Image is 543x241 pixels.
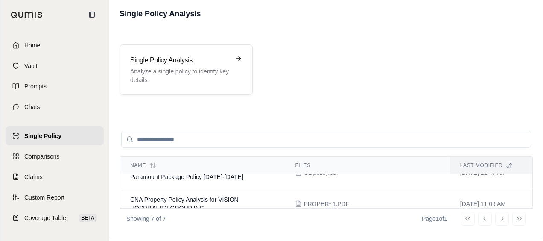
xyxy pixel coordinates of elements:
a: Claims [6,168,104,186]
span: CNA Property Policy Analysis for VISION HOSPITALITY GROUP INC [130,196,239,212]
a: Vault [6,56,104,75]
th: Files [285,157,450,174]
a: Coverage TableBETA [6,209,104,227]
button: Collapse sidebar [85,8,99,21]
p: Showing 7 of 7 [126,215,166,223]
img: Qumis Logo [11,12,43,18]
h3: Single Policy Analysis [130,55,230,65]
div: Last modified [460,162,522,169]
span: Chats [24,103,40,111]
td: [DATE] 11:09 AM [450,188,532,220]
a: Single Policy [6,126,104,145]
span: Custom Report [24,193,64,202]
a: Comparisons [6,147,104,166]
span: Single Policy [24,132,61,140]
a: Custom Report [6,188,104,207]
a: Home [6,36,104,55]
div: Page 1 of 1 [422,215,447,223]
span: PROPER~1.PDF [304,200,349,208]
span: Prompts [24,82,47,91]
span: Claims [24,173,43,181]
a: Chats [6,97,104,116]
h1: Single Policy Analysis [120,8,201,20]
p: Analyze a single policy to identify key details [130,67,230,84]
span: BETA [79,214,97,222]
a: Prompts [6,77,104,96]
span: Home [24,41,40,50]
div: Name [130,162,274,169]
span: Vault [24,62,38,70]
span: Comparisons [24,152,59,161]
span: Coverage Table [24,214,66,222]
